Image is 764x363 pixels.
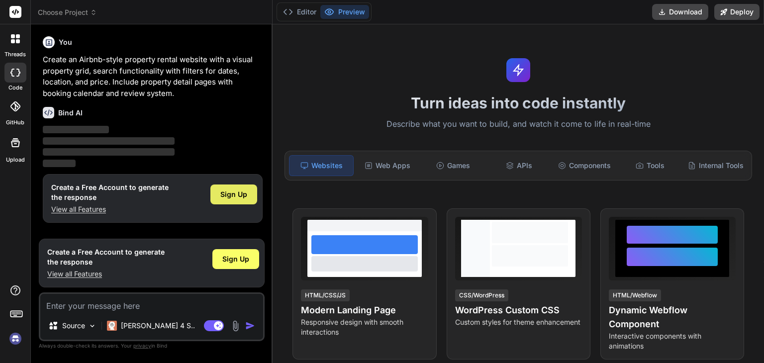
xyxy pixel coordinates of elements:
h4: Modern Landing Page [301,303,428,317]
h6: Bind AI [58,108,83,118]
p: Interactive components with animations [609,331,736,351]
img: Pick Models [88,322,96,330]
div: APIs [487,155,551,176]
div: Websites [289,155,354,176]
h4: WordPress Custom CSS [455,303,582,317]
div: Components [553,155,616,176]
span: ‌ [43,160,76,167]
span: ‌ [43,148,175,156]
div: HTML/CSS/JS [301,289,350,301]
img: Claude 4 Sonnet [107,321,117,331]
div: CSS/WordPress [455,289,508,301]
img: signin [7,330,24,347]
button: Deploy [714,4,760,20]
button: Editor [279,5,320,19]
img: icon [245,321,255,331]
button: Download [652,4,708,20]
p: View all Features [47,269,165,279]
label: GitHub [6,118,24,127]
p: Responsive design with smooth interactions [301,317,428,337]
span: Sign Up [220,189,247,199]
h1: Create a Free Account to generate the response [47,247,165,267]
span: Sign Up [222,254,249,264]
h1: Turn ideas into code instantly [279,94,758,112]
button: Preview [320,5,369,19]
p: [PERSON_NAME] 4 S.. [121,321,195,331]
div: Games [421,155,485,176]
span: ‌ [43,126,109,133]
div: Internal Tools [684,155,748,176]
label: code [8,84,22,92]
img: attachment [230,320,241,332]
div: Web Apps [356,155,419,176]
p: Describe what you want to build, and watch it come to life in real-time [279,118,758,131]
h1: Create a Free Account to generate the response [51,182,169,202]
div: Tools [618,155,682,176]
p: Custom styles for theme enhancement [455,317,582,327]
h4: Dynamic Webflow Component [609,303,736,331]
p: Create an Airbnb-style property rental website with a visual property grid, search functionality ... [43,54,263,99]
p: View all Features [51,204,169,214]
span: ‌ [43,137,175,145]
label: threads [4,50,26,59]
span: Choose Project [38,7,97,17]
h6: You [59,37,72,47]
p: Always double-check its answers. Your in Bind [39,341,265,351]
p: Source [62,321,85,331]
div: HTML/Webflow [609,289,661,301]
span: privacy [133,343,151,349]
label: Upload [6,156,25,164]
